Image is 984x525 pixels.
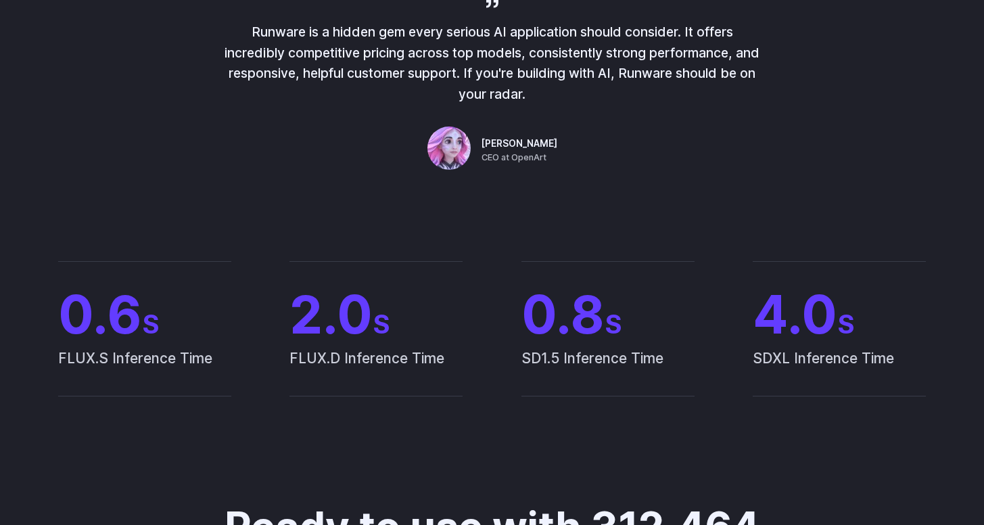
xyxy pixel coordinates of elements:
span: SDXL Inference Time [753,347,926,396]
span: FLUX.D Inference Time [289,347,463,396]
span: SD1.5 Inference Time [521,347,695,396]
span: CEO at OpenArt [482,151,546,164]
span: S [373,309,390,340]
span: FLUX.S Inference Time [58,347,231,396]
p: Runware is a hidden gem every serious AI application should consider. It offers incredibly compet... [222,22,763,105]
span: S [605,309,622,340]
span: 4.0 [753,289,926,341]
span: S [142,309,160,340]
span: [PERSON_NAME] [482,137,557,152]
span: S [837,309,855,340]
span: 0.8 [521,289,695,341]
span: 0.6 [58,289,231,341]
span: 2.0 [289,289,463,341]
img: Person [427,127,471,170]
